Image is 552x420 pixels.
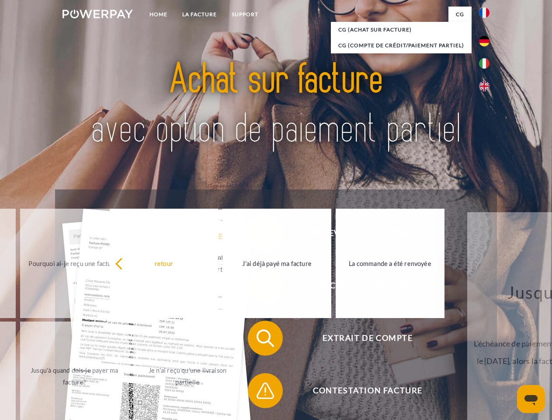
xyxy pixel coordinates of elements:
[260,321,475,356] span: Extrait de compte
[479,36,490,46] img: de
[62,10,133,18] img: logo-powerpay-white.svg
[139,364,237,388] div: Je n'ai reçu qu'une livraison partielle
[25,364,124,388] div: Jusqu'à quand dois-je payer ma facture?
[479,81,490,91] img: en
[83,42,469,168] img: title-powerpay_fr.svg
[248,321,475,356] button: Extrait de compte
[115,257,213,269] div: retour
[517,385,545,413] iframe: Bouton de lancement de la fenêtre de messagerie
[260,373,475,408] span: Contestation Facture
[448,7,472,22] a: CG
[228,257,326,269] div: J'ai déjà payé ma facture
[254,380,276,402] img: qb_warning.svg
[142,7,175,22] a: Home
[479,7,490,18] img: fr
[248,373,475,408] button: Contestation Facture
[254,327,276,349] img: qb_search.svg
[25,257,124,269] div: Pourquoi ai-je reçu une facture?
[341,257,439,269] div: La commande a été renvoyée
[479,58,490,69] img: it
[331,22,472,38] a: CG (achat sur facture)
[331,38,472,53] a: CG (Compte de crédit/paiement partiel)
[175,7,224,22] a: LA FACTURE
[224,7,266,22] a: Support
